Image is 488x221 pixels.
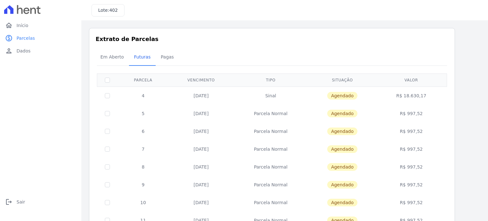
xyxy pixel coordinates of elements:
[169,86,234,105] td: [DATE]
[377,122,445,140] td: R$ 997,52
[3,19,79,32] a: homeInício
[377,73,445,86] th: Valor
[327,145,357,153] span: Agendado
[169,158,234,176] td: [DATE]
[234,73,308,86] th: Tipo
[169,140,234,158] td: [DATE]
[234,140,308,158] td: Parcela Normal
[129,49,156,66] a: Futuras
[234,194,308,211] td: Parcela Normal
[169,194,234,211] td: [DATE]
[234,176,308,194] td: Parcela Normal
[95,49,129,66] a: Em Aberto
[118,73,169,86] th: Parcela
[118,194,169,211] td: 10
[327,92,357,100] span: Agendado
[118,176,169,194] td: 9
[157,51,178,63] span: Pagas
[118,140,169,158] td: 7
[109,8,118,13] span: 402
[118,122,169,140] td: 6
[327,128,357,135] span: Agendado
[5,198,13,206] i: logout
[327,163,357,171] span: Agendado
[377,86,445,105] td: R$ 18.630,17
[5,47,13,55] i: person
[96,35,448,43] h3: Extrato de Parcelas
[17,48,30,54] span: Dados
[97,51,128,63] span: Em Aberto
[17,22,28,29] span: Início
[169,176,234,194] td: [DATE]
[234,105,308,122] td: Parcela Normal
[17,199,25,205] span: Sair
[327,199,357,206] span: Agendado
[234,122,308,140] td: Parcela Normal
[118,158,169,176] td: 8
[377,194,445,211] td: R$ 997,52
[377,105,445,122] td: R$ 997,52
[3,196,79,208] a: logoutSair
[118,86,169,105] td: 4
[130,51,154,63] span: Futuras
[17,35,35,41] span: Parcelas
[169,73,234,86] th: Vencimento
[3,32,79,45] a: paidParcelas
[377,176,445,194] td: R$ 997,52
[3,45,79,57] a: personDados
[308,73,377,86] th: Situação
[5,22,13,29] i: home
[5,34,13,42] i: paid
[169,122,234,140] td: [DATE]
[156,49,179,66] a: Pagas
[377,158,445,176] td: R$ 997,52
[98,7,118,14] h3: Lote:
[234,158,308,176] td: Parcela Normal
[234,86,308,105] td: Sinal
[118,105,169,122] td: 5
[327,110,357,117] span: Agendado
[327,181,357,189] span: Agendado
[377,140,445,158] td: R$ 997,52
[169,105,234,122] td: [DATE]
